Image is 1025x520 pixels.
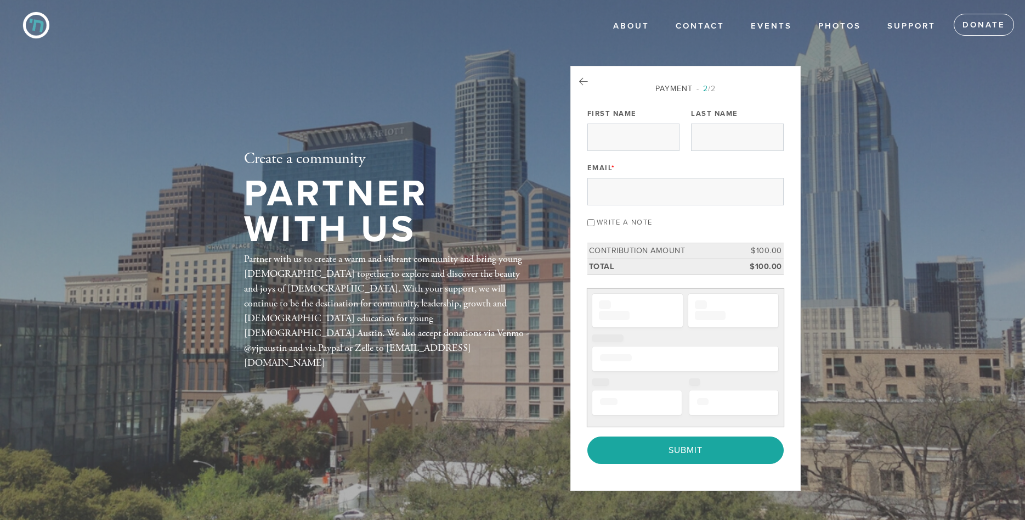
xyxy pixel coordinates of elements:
[879,16,944,37] a: Support
[244,150,535,169] h2: Create a community
[734,243,784,259] td: $100.00
[587,83,784,94] div: Payment
[743,16,800,37] a: Events
[611,164,615,172] span: This field is required.
[587,109,637,119] label: First Name
[587,163,615,173] label: Email
[691,109,738,119] label: Last Name
[597,218,653,227] label: Write a note
[587,259,734,275] td: Total
[16,5,56,45] img: CYP%20Icon-02.png
[605,16,658,37] a: About
[810,16,869,37] a: Photos
[244,176,535,247] h1: Partner with Us
[587,243,734,259] td: Contribution Amount
[696,84,716,93] span: /2
[734,259,784,275] td: $100.00
[703,84,708,93] span: 2
[667,16,733,37] a: Contact
[244,251,535,370] div: Partner with us to create a warm and vibrant community and bring young [DEMOGRAPHIC_DATA] togethe...
[587,437,784,464] input: Submit
[954,14,1014,36] a: Donate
